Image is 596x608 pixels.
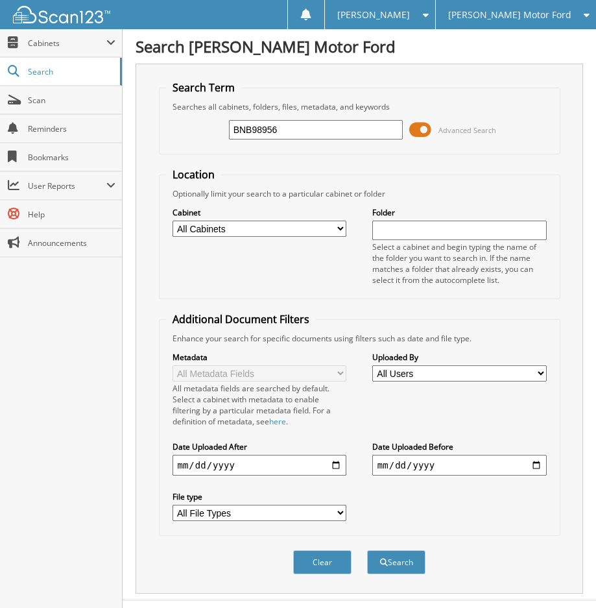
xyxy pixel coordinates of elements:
iframe: Chat Widget [531,546,596,608]
span: [PERSON_NAME] Motor Ford [448,11,571,19]
label: Uploaded By [372,352,547,363]
a: here [269,416,286,427]
h1: Search [PERSON_NAME] Motor Ford [136,36,583,57]
div: Select a cabinet and begin typing the name of the folder you want to search in. If the name match... [372,241,547,286]
legend: Location [166,167,221,182]
div: Optionally limit your search to a particular cabinet or folder [166,188,553,199]
img: scan123-logo-white.svg [13,6,110,23]
label: Date Uploaded Before [372,441,547,452]
input: start [173,455,347,476]
label: Metadata [173,352,347,363]
span: Cabinets [28,38,106,49]
div: All metadata fields are searched by default. Select a cabinet with metadata to enable filtering b... [173,383,347,427]
span: Reminders [28,123,115,134]
div: Searches all cabinets, folders, files, metadata, and keywords [166,101,553,112]
span: Search [28,66,113,77]
legend: Search Term [166,80,241,95]
label: Folder [372,207,547,218]
button: Search [367,550,425,574]
label: Date Uploaded After [173,441,347,452]
label: Cabinet [173,207,347,218]
span: [PERSON_NAME] [337,11,410,19]
label: File type [173,491,347,502]
span: Advanced Search [438,125,496,135]
span: Scan [28,95,115,106]
span: User Reports [28,180,106,191]
button: Clear [293,550,352,574]
input: end [372,455,547,476]
span: Announcements [28,237,115,249]
span: Help [28,209,115,220]
legend: Additional Document Filters [166,312,316,326]
span: Bookmarks [28,152,115,163]
div: Enhance your search for specific documents using filters such as date and file type. [166,333,553,344]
